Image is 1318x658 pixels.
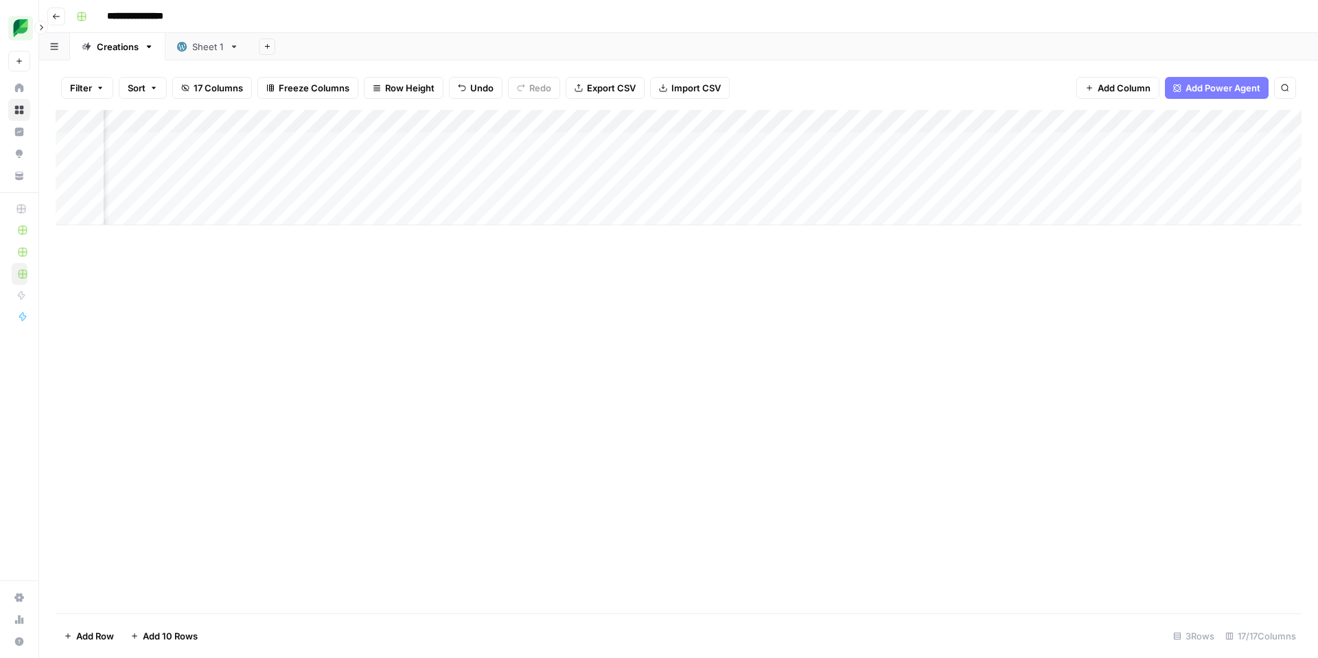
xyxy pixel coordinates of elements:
[279,81,349,95] span: Freeze Columns
[566,77,645,99] button: Export CSV
[128,81,146,95] span: Sort
[172,77,252,99] button: 17 Columns
[76,629,114,643] span: Add Row
[1098,81,1151,95] span: Add Column
[97,40,139,54] div: Creations
[8,77,30,99] a: Home
[8,121,30,143] a: Insights
[671,81,721,95] span: Import CSV
[508,77,560,99] button: Redo
[8,11,30,45] button: Workspace: SproutSocial
[385,81,435,95] span: Row Height
[8,631,30,653] button: Help + Support
[143,629,198,643] span: Add 10 Rows
[1220,625,1302,647] div: 17/17 Columns
[650,77,730,99] button: Import CSV
[364,77,443,99] button: Row Height
[257,77,358,99] button: Freeze Columns
[470,81,494,95] span: Undo
[119,77,167,99] button: Sort
[529,81,551,95] span: Redo
[192,40,224,54] div: Sheet 1
[8,609,30,631] a: Usage
[165,33,251,60] a: Sheet 1
[61,77,113,99] button: Filter
[587,81,636,95] span: Export CSV
[8,587,30,609] a: Settings
[194,81,243,95] span: 17 Columns
[8,165,30,187] a: Your Data
[70,33,165,60] a: Creations
[8,16,33,41] img: SproutSocial Logo
[8,99,30,121] a: Browse
[1186,81,1260,95] span: Add Power Agent
[8,143,30,165] a: Opportunities
[449,77,502,99] button: Undo
[122,625,206,647] button: Add 10 Rows
[70,81,92,95] span: Filter
[1076,77,1159,99] button: Add Column
[1165,77,1269,99] button: Add Power Agent
[1168,625,1220,647] div: 3 Rows
[56,625,122,647] button: Add Row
